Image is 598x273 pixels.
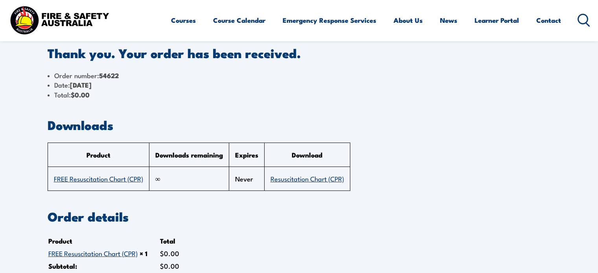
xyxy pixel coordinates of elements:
[160,248,179,258] bdi: 0.00
[229,167,264,191] td: Never
[160,261,179,271] span: 0.00
[71,90,90,100] bdi: 0.00
[48,211,551,222] h2: Order details
[235,150,258,160] span: Expires
[155,150,223,160] span: Downloads remaining
[160,235,191,247] th: Total
[171,10,196,31] a: Courses
[54,174,143,183] a: FREE Resuscitation Chart (CPR)
[160,261,164,271] span: $
[48,90,551,99] li: Total:
[140,248,147,258] strong: × 1
[48,71,551,80] li: Order number:
[213,10,265,31] a: Course Calendar
[99,70,119,81] strong: 54622
[440,10,457,31] a: News
[70,80,92,90] strong: [DATE]
[48,260,159,272] th: Subtotal:
[71,90,75,100] span: $
[149,167,229,191] td: ∞
[160,248,164,258] span: $
[86,150,110,160] span: Product
[48,119,551,130] h2: Downloads
[292,150,322,160] span: Download
[394,10,423,31] a: About Us
[48,47,551,58] p: Thank you. Your order has been received.
[48,235,159,247] th: Product
[536,10,561,31] a: Contact
[475,10,519,31] a: Learner Portal
[270,174,344,183] a: Resuscitation Chart (CPR)
[48,248,138,258] a: FREE Resuscitation Chart (CPR)
[48,80,551,90] li: Date:
[283,10,376,31] a: Emergency Response Services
